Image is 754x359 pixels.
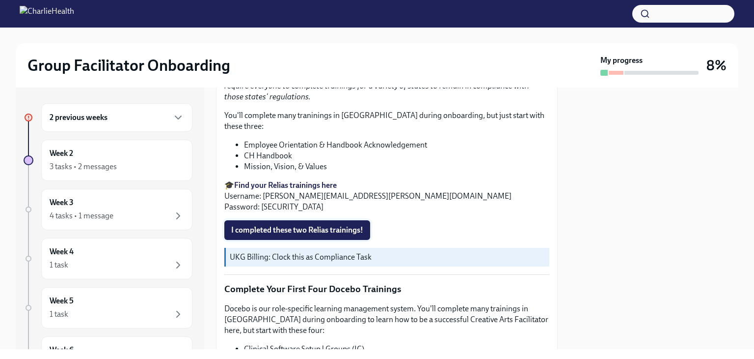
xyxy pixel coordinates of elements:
[230,252,545,263] p: UKG Billing: Clock this as Compliance Task
[50,197,74,208] h6: Week 3
[231,225,363,235] span: I completed these two Relias trainings!
[234,180,337,190] a: Find your Relias trainings here
[224,220,370,240] button: I completed these two Relias trainings!
[244,161,549,172] li: Mission, Vision, & Values
[706,57,727,74] h3: 8%
[27,56,230,75] h2: Group Facilitator Onboarding
[50,296,74,306] h6: Week 5
[50,309,68,320] div: 1 task
[50,260,68,270] div: 1 task
[41,103,192,132] div: 2 previous weeks
[224,180,549,212] p: 🎓 Username: [PERSON_NAME][EMAIL_ADDRESS][PERSON_NAME][DOMAIN_NAME] Password: [SECURITY_DATA]
[24,140,192,181] a: Week 23 tasks • 2 messages
[24,238,192,279] a: Week 41 task
[224,110,549,132] p: You'll complete many traninings in [GEOGRAPHIC_DATA] during onboarding, but just start with these...
[50,148,73,159] h6: Week 2
[50,161,117,172] div: 3 tasks • 2 messages
[224,303,549,336] p: Docebo is our role-specific learning management system. You'll complete many trainings in [GEOGRA...
[224,283,549,296] p: Complete Your First Four Docebo Trainings
[20,6,74,22] img: CharlieHealth
[24,287,192,329] a: Week 51 task
[50,112,108,123] h6: 2 previous weeks
[50,210,113,221] div: 4 tasks • 1 message
[244,344,549,355] li: Clinical Software Setup | Groups (IC)
[24,189,192,230] a: Week 34 tasks • 1 message
[50,345,74,356] h6: Week 6
[600,55,643,66] strong: My progress
[50,246,74,257] h6: Week 4
[244,140,549,150] li: Employee Orientation & Handbook Acknowledgement
[244,150,549,161] li: CH Handbook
